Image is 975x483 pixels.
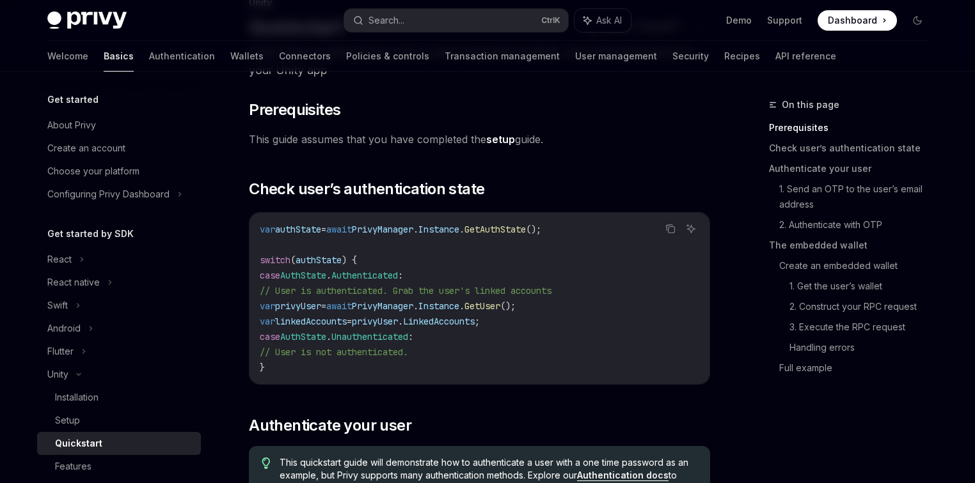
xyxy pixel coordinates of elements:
[47,11,127,29] img: dark logo
[260,300,275,312] span: var
[331,270,398,281] span: Authenticated
[249,179,484,199] span: Check user’s authentication state
[408,331,413,342] span: :
[818,10,897,31] a: Dashboard
[769,235,938,256] a: The embedded wallet
[464,224,526,235] span: GetAuthState
[326,331,331,342] span: .
[575,41,657,72] a: User management
[260,316,275,327] span: var
[403,316,475,327] span: LinkedAccounts
[398,270,403,281] span: :
[464,300,500,312] span: GetUser
[47,92,99,107] h5: Get started
[526,224,541,235] span: ();
[47,344,74,359] div: Flutter
[769,118,938,138] a: Prerequisites
[260,331,280,342] span: case
[280,270,326,281] span: AuthState
[37,409,201,432] a: Setup
[47,367,68,382] div: Unity
[789,337,938,358] a: Handling errors
[326,300,352,312] span: await
[149,41,215,72] a: Authentication
[779,358,938,378] a: Full example
[37,432,201,455] a: Quickstart
[577,470,669,481] a: Authentication docs
[724,41,760,72] a: Recipes
[486,133,515,146] a: setup
[230,41,264,72] a: Wallets
[418,224,459,235] span: Instance
[260,346,408,358] span: // User is not authenticated.
[779,215,938,235] a: 2. Authenticate with OTP
[37,160,201,183] a: Choose your platform
[344,9,568,32] button: Search...CtrlK
[779,179,938,215] a: 1. Send an OTP to the user’s email address
[47,321,81,336] div: Android
[779,256,938,276] a: Create an embedded wallet
[352,316,398,327] span: privyUser
[47,298,68,313] div: Swift
[769,138,938,158] a: Check user’s authentication state
[369,13,404,28] div: Search...
[352,224,413,235] span: PrivyManager
[726,14,752,27] a: Demo
[769,158,938,179] a: Authenticate your user
[346,41,429,72] a: Policies & controls
[775,41,836,72] a: API reference
[321,224,326,235] span: =
[260,285,551,296] span: // User is authenticated. Grab the user's linked accounts
[413,224,418,235] span: .
[37,455,201,478] a: Features
[47,226,134,241] h5: Get started by SDK
[47,118,96,133] div: About Privy
[296,254,342,266] span: authState
[445,41,560,72] a: Transaction management
[331,331,408,342] span: Unauthenticated
[789,317,938,337] a: 3. Execute the RPC request
[290,254,296,266] span: (
[326,270,331,281] span: .
[279,41,331,72] a: Connectors
[789,296,938,317] a: 2. Construct your RPC request
[672,41,709,72] a: Security
[249,130,710,148] span: This guide assumes that you have completed the guide.
[47,164,139,179] div: Choose your platform
[418,300,459,312] span: Instance
[475,316,480,327] span: ;
[55,390,99,405] div: Installation
[47,187,170,202] div: Configuring Privy Dashboard
[47,252,72,267] div: React
[459,300,464,312] span: .
[767,14,802,27] a: Support
[37,386,201,409] a: Installation
[249,415,411,436] span: Authenticate your user
[275,224,321,235] span: authState
[459,224,464,235] span: .
[55,459,91,474] div: Features
[541,15,560,26] span: Ctrl K
[262,457,271,469] svg: Tip
[596,14,622,27] span: Ask AI
[398,316,403,327] span: .
[662,220,679,237] button: Copy the contents from the code block
[275,300,321,312] span: privyUser
[47,275,100,290] div: React native
[260,362,265,373] span: }
[352,300,413,312] span: PrivyManager
[275,316,347,327] span: linkedAccounts
[326,224,352,235] span: await
[260,270,280,281] span: case
[789,276,938,296] a: 1. Get the user’s wallet
[260,224,275,235] span: var
[260,254,290,266] span: switch
[907,10,928,31] button: Toggle dark mode
[47,41,88,72] a: Welcome
[37,137,201,160] a: Create an account
[342,254,357,266] span: ) {
[55,413,80,428] div: Setup
[280,331,326,342] span: AuthState
[249,100,340,120] span: Prerequisites
[828,14,877,27] span: Dashboard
